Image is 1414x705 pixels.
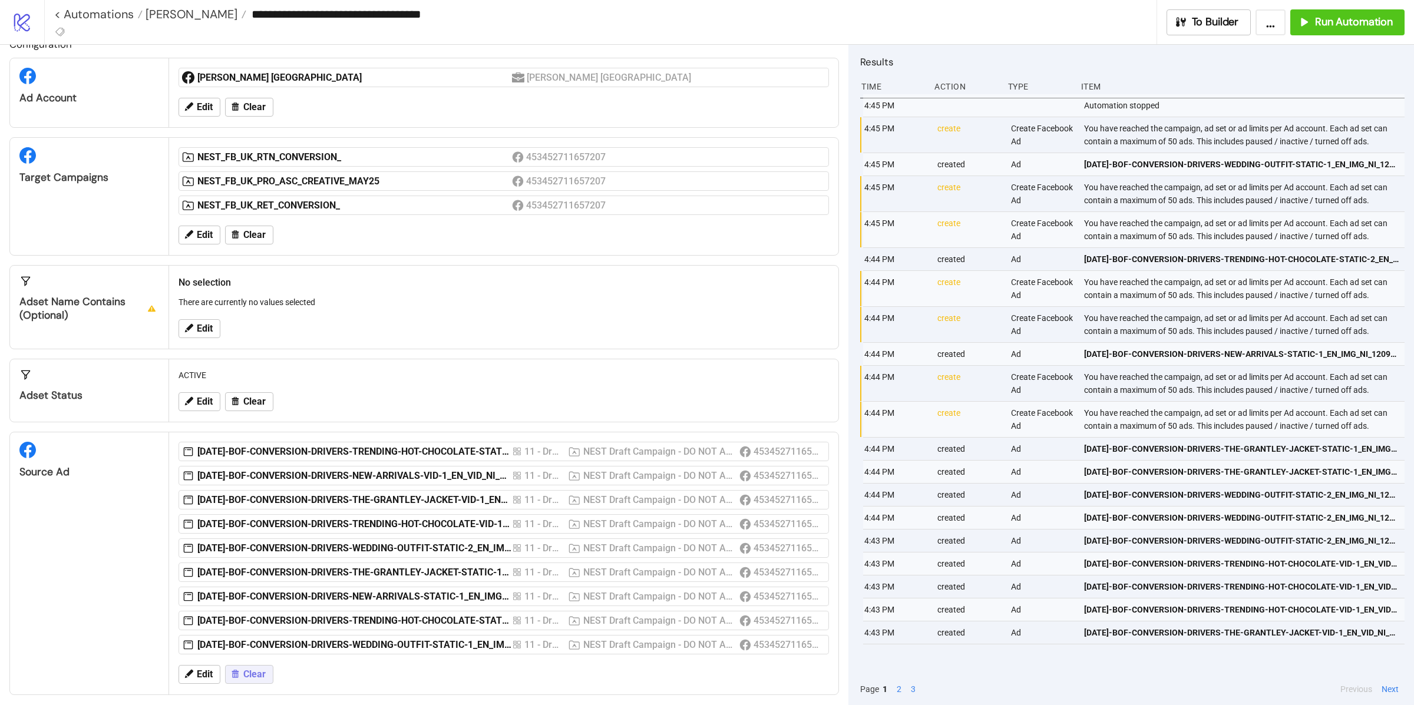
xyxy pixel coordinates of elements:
span: [DATE]-BOF-CONVERSION-DRIVERS-WEDDING-OUTFIT-STATIC-2_EN_IMG_NI_12092025_F_CC_SC1_None_BAU [1084,511,1399,524]
div: [DATE]-BOF-CONVERSION-DRIVERS-NEW-ARRIVALS-VID-1_EN_VID_NI_12092025_F_CC_SC17_USP11_BAU [197,469,512,482]
div: 11 - Drafts [524,541,563,555]
div: [PERSON_NAME] [GEOGRAPHIC_DATA] [197,71,512,84]
h2: No selection [179,275,829,290]
span: Edit [197,102,213,112]
button: ... [1256,9,1286,35]
span: [DATE]-BOF-CONVERSION-DRIVERS-TRENDING-HOT-CHOCOLATE-VID-1_EN_VID_NI_12092025_F_CC_SC1_USP10_BAU [1084,603,1399,616]
div: [DATE]-BOF-CONVERSION-DRIVERS-WEDDING-OUTFIT-STATIC-1_EN_IMG_NI_12092025_F_CC_SC1_None_BAU [197,638,512,651]
div: 4:44 PM [863,461,928,483]
div: Ad [1010,598,1075,621]
div: NEST Draft Campaign - DO NOT ACTIVATE [583,444,735,459]
span: [DATE]-BOF-CONVERSION-DRIVERS-TRENDING-HOT-CHOCOLATE-STATIC-2_EN_IMG_NI_12092025_F_CC_SC24_USP10_BAU [1084,253,1399,266]
div: created [936,461,1001,483]
button: Run Automation [1290,9,1405,35]
div: Ad [1010,343,1075,365]
div: created [936,153,1001,176]
div: 453452711657207 [754,517,821,531]
div: 4:43 PM [863,575,928,598]
div: Create Facebook Ad [1010,366,1075,401]
button: Edit [179,226,220,244]
div: created [936,529,1001,552]
div: 4:44 PM [863,438,928,460]
div: [DATE]-BOF-CONVERSION-DRIVERS-TRENDING-HOT-CHOCOLATE-VID-1_EN_VID_NI_12092025_F_CC_SC1_USP10_BAU [197,518,512,531]
span: Page [860,683,879,696]
div: Ad Account [19,91,159,105]
button: Clear [225,226,273,244]
div: 453452711657207 [526,150,608,164]
span: [DATE]-BOF-CONVERSION-DRIVERS-TRENDING-HOT-CHOCOLATE-VID-1_EN_VID_NI_12092025_F_CC_SC1_USP10_BAU [1084,580,1399,593]
div: created [936,575,1001,598]
a: [DATE]-BOF-CONVERSION-DRIVERS-TRENDING-HOT-CHOCOLATE-STATIC-2_EN_IMG_NI_12092025_F_CC_SC24_USP10_BAU [1084,248,1399,270]
div: 11 - Drafts [524,517,563,531]
div: NEST Draft Campaign - DO NOT ACTIVATE [583,589,735,604]
div: 11 - Drafts [524,444,563,459]
button: Next [1378,683,1402,696]
div: created [936,598,1001,621]
div: created [936,438,1001,460]
div: 4:45 PM [863,94,928,117]
div: 453452711657207 [754,589,821,604]
span: Edit [197,323,213,334]
div: NEST Draft Campaign - DO NOT ACTIVATE [583,565,735,580]
div: 4:44 PM [863,402,928,437]
div: create [936,402,1001,437]
div: 11 - Drafts [524,492,563,507]
div: Adset Name contains (optional) [19,295,159,322]
button: 2 [893,683,905,696]
div: [DATE]-BOF-CONVERSION-DRIVERS-TRENDING-HOT-CHOCOLATE-STATIC-1_EN_IMG_NI_12092025_F_CC_SC24_USP10_BAU [197,445,512,458]
h2: Configuration [9,37,839,52]
button: Clear [225,392,273,411]
div: Ad [1010,461,1075,483]
div: created [936,484,1001,506]
h2: Results [860,54,1405,69]
div: 4:43 PM [863,598,928,621]
div: You have reached the campaign, ad set or ad limits per Ad account. Each ad set can contain a maxi... [1083,271,1408,306]
div: 4:44 PM [863,507,928,529]
span: [DATE]-BOF-CONVERSION-DRIVERS-THE-GRANTLEY-JACKET-STATIC-1_EN_IMG_NI_12092025_F_CC_SC1_USP10_BAU [1084,442,1399,455]
div: 4:45 PM [863,176,928,211]
button: 1 [879,683,891,696]
div: You have reached the campaign, ad set or ad limits per Ad account. Each ad set can contain a maxi... [1083,402,1408,437]
span: [DATE]-BOF-CONVERSION-DRIVERS-THE-GRANTLEY-JACKET-VID-1_EN_VID_NI_12092025_F_CC_SC1_USP10_BAU [1084,626,1399,639]
div: You have reached the campaign, ad set or ad limits per Ad account. Each ad set can contain a maxi... [1083,307,1408,342]
div: 11 - Drafts [524,613,563,628]
div: Source Ad [19,465,159,479]
div: 453452711657207 [754,444,821,459]
div: 453452711657207 [754,468,821,483]
div: Ad [1010,484,1075,506]
div: create [936,307,1001,342]
div: Adset Status [19,389,159,402]
div: ACTIVE [174,364,834,386]
div: Ad [1010,529,1075,552]
div: You have reached the campaign, ad set or ad limits per Ad account. Each ad set can contain a maxi... [1083,366,1408,401]
div: NEST Draft Campaign - DO NOT ACTIVATE [583,637,735,652]
div: 4:44 PM [863,343,928,365]
div: You have reached the campaign, ad set or ad limits per Ad account. Each ad set can contain a maxi... [1083,117,1408,153]
div: Ad [1010,507,1075,529]
span: To Builder [1192,15,1239,29]
div: Target Campaigns [19,171,159,184]
a: [DATE]-BOF-CONVERSION-DRIVERS-WEDDING-OUTFIT-STATIC-2_EN_IMG_NI_12092025_F_CC_SC1_None_BAU [1084,507,1399,529]
div: 453452711657207 [754,492,821,507]
div: Ad [1010,552,1075,575]
span: Clear [243,102,266,112]
a: [DATE]-BOF-CONVERSION-DRIVERS-TRENDING-HOT-CHOCOLATE-VID-1_EN_VID_NI_12092025_F_CC_SC1_USP10_BAU [1084,598,1399,621]
a: [DATE]-BOF-CONVERSION-DRIVERS-NEW-ARRIVALS-STATIC-1_EN_IMG_NI_12092025_F_CC_SC1_USP11_BAU [1084,343,1399,365]
div: 4:44 PM [863,366,928,401]
div: created [936,248,1001,270]
a: [DATE]-BOF-CONVERSION-DRIVERS-THE-GRANTLEY-JACKET-STATIC-1_EN_IMG_NI_12092025_F_CC_SC1_USP10_BAU [1084,461,1399,483]
div: NEST Draft Campaign - DO NOT ACTIVATE [583,613,735,628]
div: Type [1007,75,1072,98]
button: Edit [179,98,220,117]
div: 4:45 PM [863,117,928,153]
div: 453452711657207 [526,198,608,213]
div: Ad [1010,438,1075,460]
a: [PERSON_NAME] [143,8,246,20]
div: [DATE]-BOF-CONVERSION-DRIVERS-TRENDING-HOT-CHOCOLATE-STATIC-2_EN_IMG_NI_12092025_F_CC_SC24_USP10_BAU [197,614,512,627]
button: Edit [179,319,220,338]
span: Edit [197,396,213,407]
div: create [936,212,1001,247]
div: 4:43 PM [863,621,928,644]
div: 11 - Drafts [524,589,563,604]
div: [DATE]-BOF-CONVERSION-DRIVERS-THE-GRANTLEY-JACKET-STATIC-1_EN_IMG_NI_12092025_F_CC_SC1_USP10_BAU [197,566,512,579]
